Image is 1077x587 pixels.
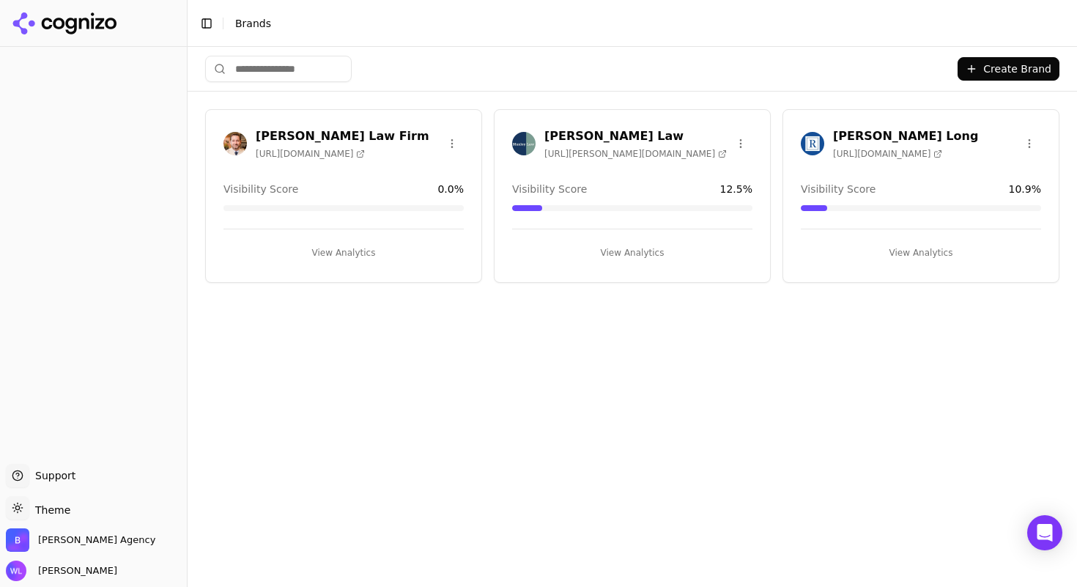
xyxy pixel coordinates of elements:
span: 12.5 % [720,182,752,196]
img: Bob Agency [6,528,29,552]
span: Visibility Score [801,182,876,196]
span: 0.0 % [437,182,464,196]
span: Brands [235,18,271,29]
span: 10.9 % [1009,182,1041,196]
span: [PERSON_NAME] [32,564,117,577]
span: Bob Agency [38,534,155,547]
h3: [PERSON_NAME] Long [833,128,978,145]
h3: [PERSON_NAME] Law Firm [256,128,429,145]
button: View Analytics [223,241,464,265]
button: View Analytics [512,241,752,265]
span: Support [29,468,75,483]
img: Munley Law [512,132,536,155]
span: [URL][DOMAIN_NAME] [833,148,942,160]
nav: breadcrumb [235,16,1036,31]
span: Visibility Score [512,182,587,196]
button: Create Brand [958,57,1059,81]
h3: [PERSON_NAME] Law [544,128,727,145]
span: Theme [29,504,70,516]
button: View Analytics [801,241,1041,265]
img: Regan Zambri Long [801,132,824,155]
img: Giddens Law Firm [223,132,247,155]
span: [URL][PERSON_NAME][DOMAIN_NAME] [544,148,727,160]
button: Open user button [6,561,117,581]
button: Open organization switcher [6,528,155,552]
span: Visibility Score [223,182,298,196]
span: [URL][DOMAIN_NAME] [256,148,365,160]
img: Wendy Lindars [6,561,26,581]
div: Open Intercom Messenger [1027,515,1062,550]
